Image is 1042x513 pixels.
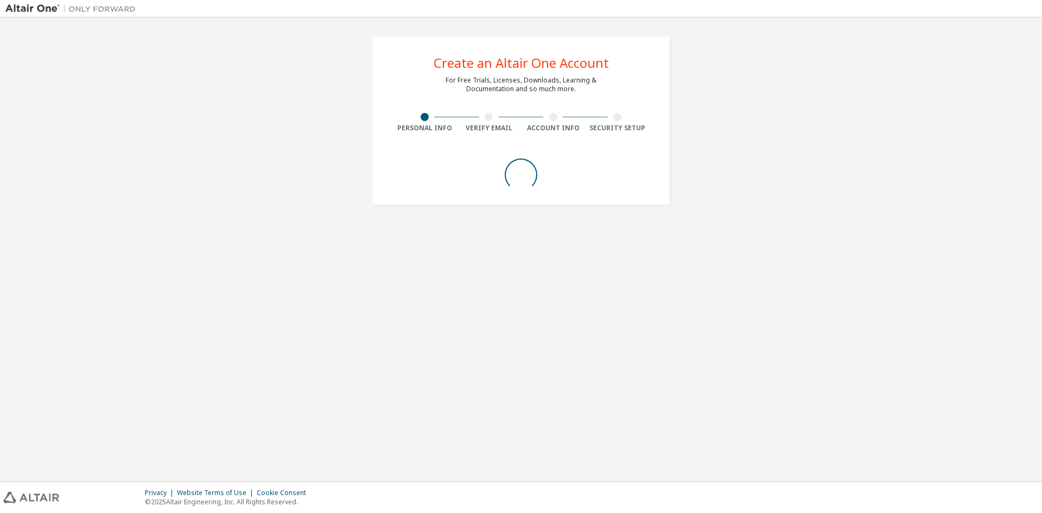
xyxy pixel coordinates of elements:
[145,497,313,506] p: © 2025 Altair Engineering, Inc. All Rights Reserved.
[446,76,596,93] div: For Free Trials, Licenses, Downloads, Learning & Documentation and so much more.
[177,489,257,497] div: Website Terms of Use
[5,3,141,14] img: Altair One
[257,489,313,497] div: Cookie Consent
[392,124,457,132] div: Personal Info
[521,124,586,132] div: Account Info
[3,492,59,503] img: altair_logo.svg
[145,489,177,497] div: Privacy
[457,124,522,132] div: Verify Email
[434,56,609,69] div: Create an Altair One Account
[586,124,650,132] div: Security Setup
